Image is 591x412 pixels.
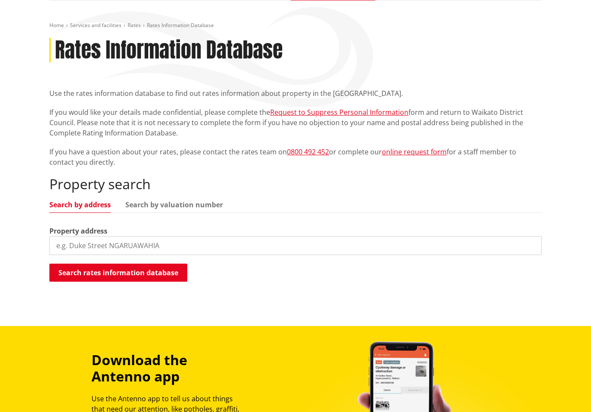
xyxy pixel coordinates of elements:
[49,264,187,282] button: Search rates information database
[49,108,542,138] p: If you would like your details made confidential, please complete the form and return to Waikato ...
[49,226,107,237] label: Property address
[147,22,214,29] span: Rates Information Database
[287,148,329,157] a: 0800 492 452
[70,22,122,29] a: Services and facilities
[49,22,542,30] nav: breadcrumb
[125,202,223,209] a: Search by valuation number
[55,38,283,63] h1: Rates Information Database
[270,108,408,117] a: Request to Suppress Personal Information
[49,202,111,209] a: Search by address
[49,89,542,99] p: Use the rates information database to find out rates information about property in the [GEOGRAPHI...
[551,376,582,407] iframe: Messenger Launcher
[49,22,64,29] a: Home
[128,22,141,29] a: Rates
[91,352,247,385] h3: Download the Antenno app
[382,148,447,157] a: online request form
[49,237,542,255] input: e.g. Duke Street NGARUAWAHIA
[49,147,542,168] p: If you have a question about your rates, please contact the rates team on or complete our for a s...
[49,176,542,193] h2: Property search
